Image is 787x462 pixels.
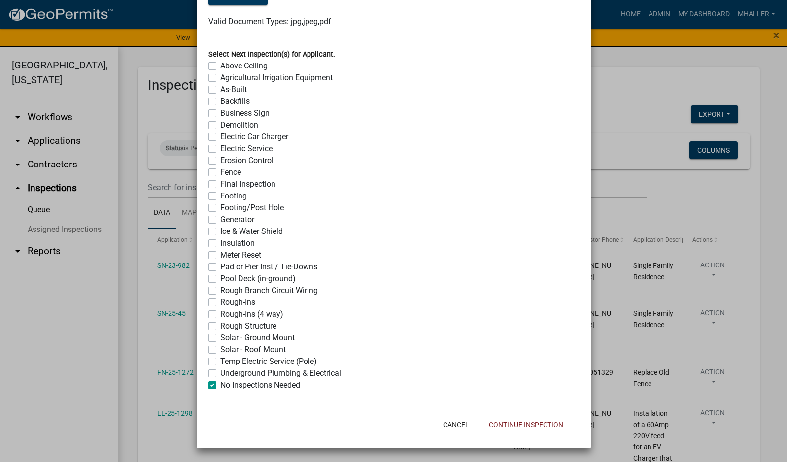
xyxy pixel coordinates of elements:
[220,273,296,285] label: Pool Deck (in-ground)
[435,416,477,433] button: Cancel
[220,297,255,308] label: Rough-Ins
[220,190,247,202] label: Footing
[220,119,258,131] label: Demolition
[220,143,273,155] label: Electric Service
[220,226,283,237] label: Ice & Water Shield
[220,166,241,178] label: Fence
[208,17,331,26] span: Valid Document Types: jpg,jpeg,pdf
[220,308,283,320] label: Rough-Ins (4 way)
[481,416,571,433] button: Continue Inspection
[220,155,274,166] label: Erosion Control
[220,60,268,72] label: Above-Ceiling
[220,332,295,344] label: Solar - Ground Mount
[220,131,288,143] label: Electric Car Charger
[208,51,335,58] label: Select Next Inspection(s) for Applicant.
[220,367,341,379] label: Underground Plumbing & Electrical
[220,178,275,190] label: Final Inspection
[220,344,286,356] label: Solar - Roof Mount
[220,96,250,107] label: Backfills
[220,237,255,249] label: Insulation
[220,84,247,96] label: As-Built
[220,72,333,84] label: Agricultural Irrigation Equipment
[220,214,254,226] label: Generator
[220,356,317,367] label: Temp Electric Service (Pole)
[220,379,300,391] label: No Inspections Needed
[220,249,261,261] label: Meter Reset
[220,107,270,119] label: Business Sign
[220,285,318,297] label: Rough Branch Circuit Wiring
[220,202,284,214] label: Footing/Post Hole
[220,261,317,273] label: Pad or Pier Inst / Tie-Downs
[220,320,276,332] label: Rough Structure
